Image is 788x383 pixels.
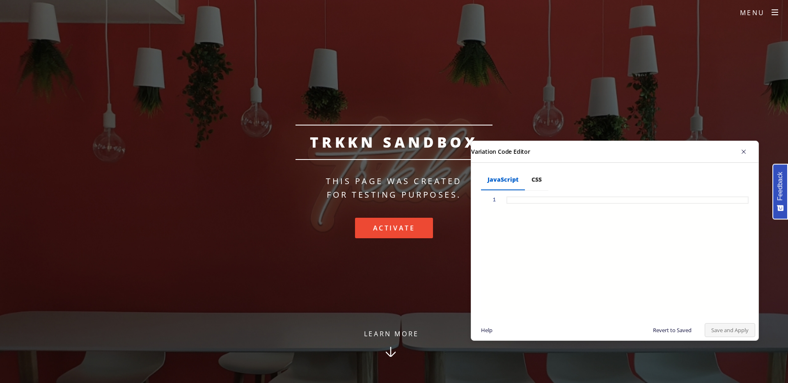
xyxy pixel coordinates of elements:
[772,164,788,219] button: Feedback - Show survey
[355,218,433,238] a: Activate
[295,125,492,160] h2: TRKKN Sandbox
[730,0,788,25] a: Menu
[338,327,443,383] a: Learn More
[777,172,784,201] span: Feedback
[740,8,765,17] span: Menu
